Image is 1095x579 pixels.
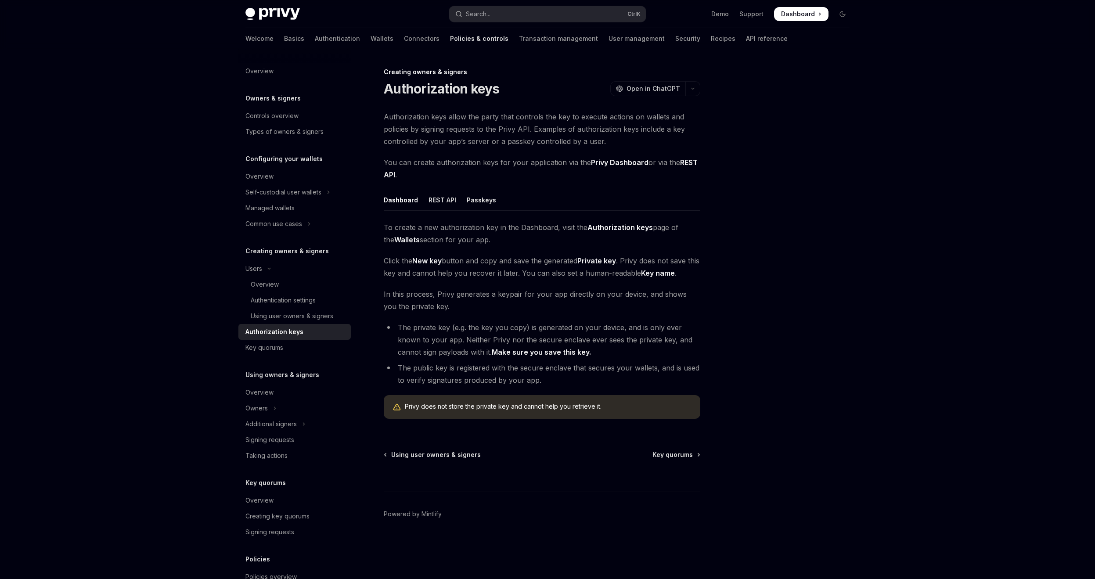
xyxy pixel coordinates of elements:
span: Authorization keys allow the party that controls the key to execute actions on wallets and polici... [384,111,700,147]
a: Types of owners & signers [238,124,351,140]
button: Open search [449,6,646,22]
strong: Wallets [394,235,420,244]
button: Toggle dark mode [836,7,850,21]
div: Signing requests [245,527,294,537]
a: Signing requests [238,524,351,540]
span: In this process, Privy generates a keypair for your app directly on your device, and shows you th... [384,288,700,313]
div: Types of owners & signers [245,126,324,137]
a: API reference [746,28,788,49]
div: Overview [245,495,274,506]
button: Toggle Self-custodial user wallets section [238,184,351,200]
div: Signing requests [245,435,294,445]
div: Overview [245,171,274,182]
div: Overview [245,66,274,76]
div: Self-custodial user wallets [245,187,321,198]
a: Authentication settings [238,292,351,308]
a: Managed wallets [238,200,351,216]
span: You can create authorization keys for your application via the or via the . [384,156,700,181]
strong: Private key [577,256,616,265]
div: Owners [245,403,268,414]
a: Recipes [711,28,735,49]
div: Additional signers [245,419,297,429]
span: Using user owners & signers [391,450,481,459]
a: Controls overview [238,108,351,124]
a: Powered by Mintlify [384,510,442,518]
a: User management [609,28,665,49]
div: Key quorums [245,342,283,353]
a: Policies & controls [450,28,508,49]
div: Authorization keys [245,327,303,337]
svg: Warning [393,403,401,412]
a: Overview [238,169,351,184]
div: Search... [466,9,490,19]
span: Click the button and copy and save the generated . Privy does not save this key and cannot help y... [384,255,700,279]
div: Taking actions [245,450,288,461]
li: The private key (e.g. the key you copy) is generated on your device, and is only ever known to yo... [384,321,700,358]
h5: Owners & signers [245,93,301,104]
span: Key quorums [652,450,693,459]
a: Authorization keys [238,324,351,340]
h5: Using owners & signers [245,370,319,380]
span: Open in ChatGPT [627,84,680,93]
button: Toggle Common use cases section [238,216,351,232]
strong: Key name [641,269,675,277]
h5: Creating owners & signers [245,246,329,256]
a: Authentication [315,28,360,49]
h1: Authorization keys [384,81,500,97]
a: Security [675,28,700,49]
a: Taking actions [238,448,351,464]
a: Using user owners & signers [238,308,351,324]
div: Managed wallets [245,203,295,213]
div: Authentication settings [251,295,316,306]
strong: Make sure you save this key. [492,348,591,356]
a: Using user owners & signers [385,450,481,459]
div: Overview [251,279,279,290]
span: Dashboard [781,10,815,18]
button: Toggle Owners section [238,400,351,416]
a: Authorization keys [587,223,653,232]
button: Toggle Users section [238,261,351,277]
a: Wallets [371,28,393,49]
span: Ctrl K [627,11,641,18]
div: Controls overview [245,111,299,121]
a: Overview [238,493,351,508]
div: Passkeys [467,190,496,210]
h5: Key quorums [245,478,286,488]
a: Dashboard [774,7,828,21]
a: Transaction management [519,28,598,49]
a: Overview [238,277,351,292]
li: The public key is registered with the secure enclave that secures your wallets, and is used to ve... [384,362,700,386]
a: Creating key quorums [238,508,351,524]
a: Key quorums [238,340,351,356]
span: Privy does not store the private key and cannot help you retrieve it. [405,402,692,411]
a: Demo [711,10,729,18]
a: Welcome [245,28,274,49]
div: REST API [429,190,456,210]
h5: Configuring your wallets [245,154,323,164]
a: Connectors [404,28,439,49]
div: Dashboard [384,190,418,210]
a: Basics [284,28,304,49]
a: Signing requests [238,432,351,448]
strong: Privy Dashboard [591,158,648,167]
img: dark logo [245,8,300,20]
a: Support [739,10,764,18]
div: Users [245,263,262,274]
div: Common use cases [245,219,302,229]
div: Creating key quorums [245,511,310,521]
button: Open in ChatGPT [610,81,685,96]
a: Overview [238,385,351,400]
div: Overview [245,387,274,398]
div: Creating owners & signers [384,68,700,76]
a: Key quorums [652,450,699,459]
strong: New key [412,256,442,265]
span: To create a new authorization key in the Dashboard, visit the page of the section for your app. [384,221,700,246]
div: Using user owners & signers [251,311,333,321]
a: Overview [238,63,351,79]
h5: Policies [245,554,270,565]
button: Toggle Additional signers section [238,416,351,432]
